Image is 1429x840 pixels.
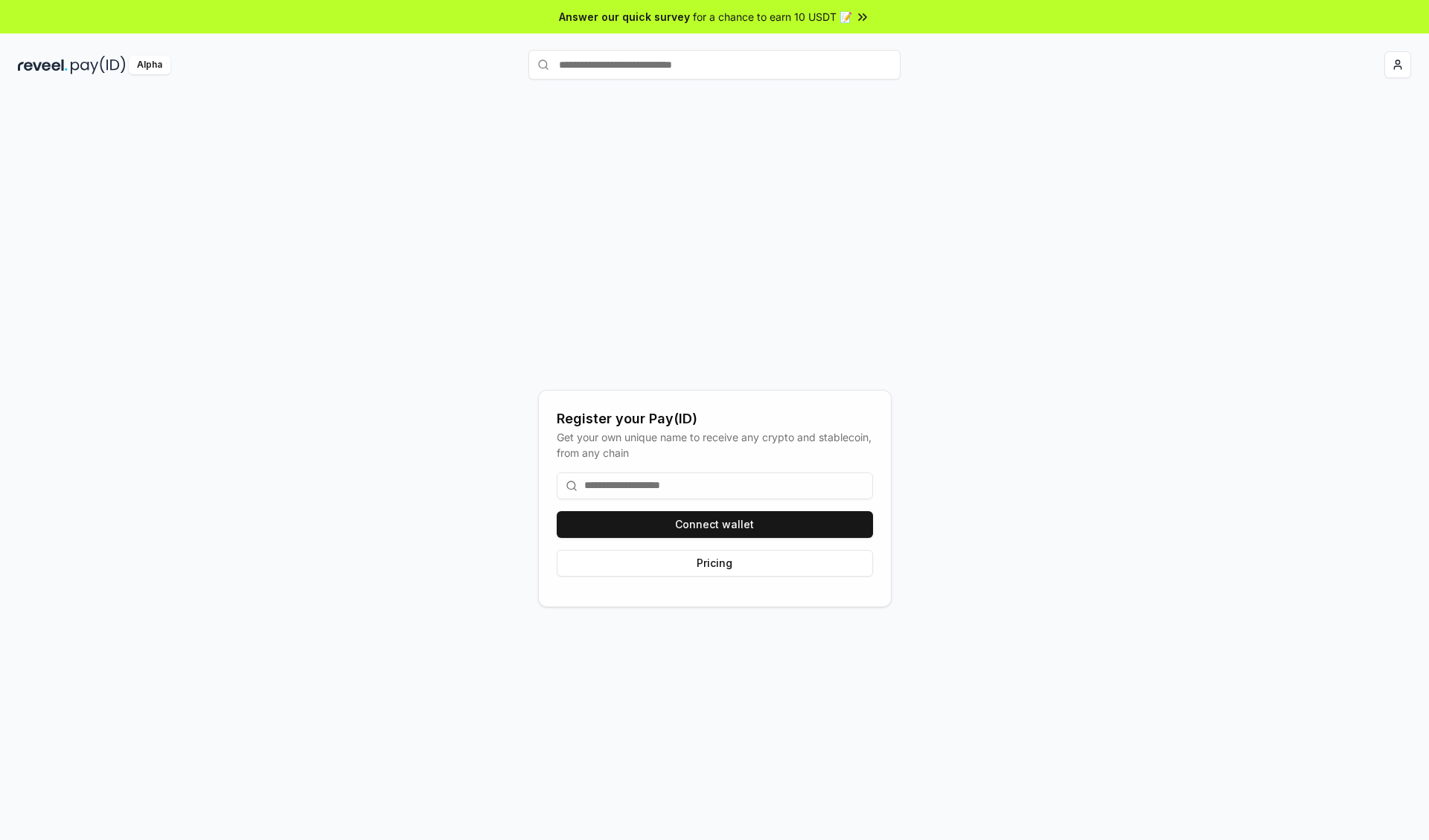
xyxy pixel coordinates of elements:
div: Register your Pay(ID) [557,408,873,429]
div: Get your own unique name to receive any crypto and stablecoin, from any chain [557,429,873,461]
img: pay_id [71,56,126,74]
span: Answer our quick survey [559,9,690,25]
div: Alpha [129,56,170,74]
button: Connect wallet [557,511,873,538]
button: Pricing [557,550,873,577]
img: reveel_dark [18,56,68,74]
span: for a chance to earn 10 USDT 📝 [693,9,852,25]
